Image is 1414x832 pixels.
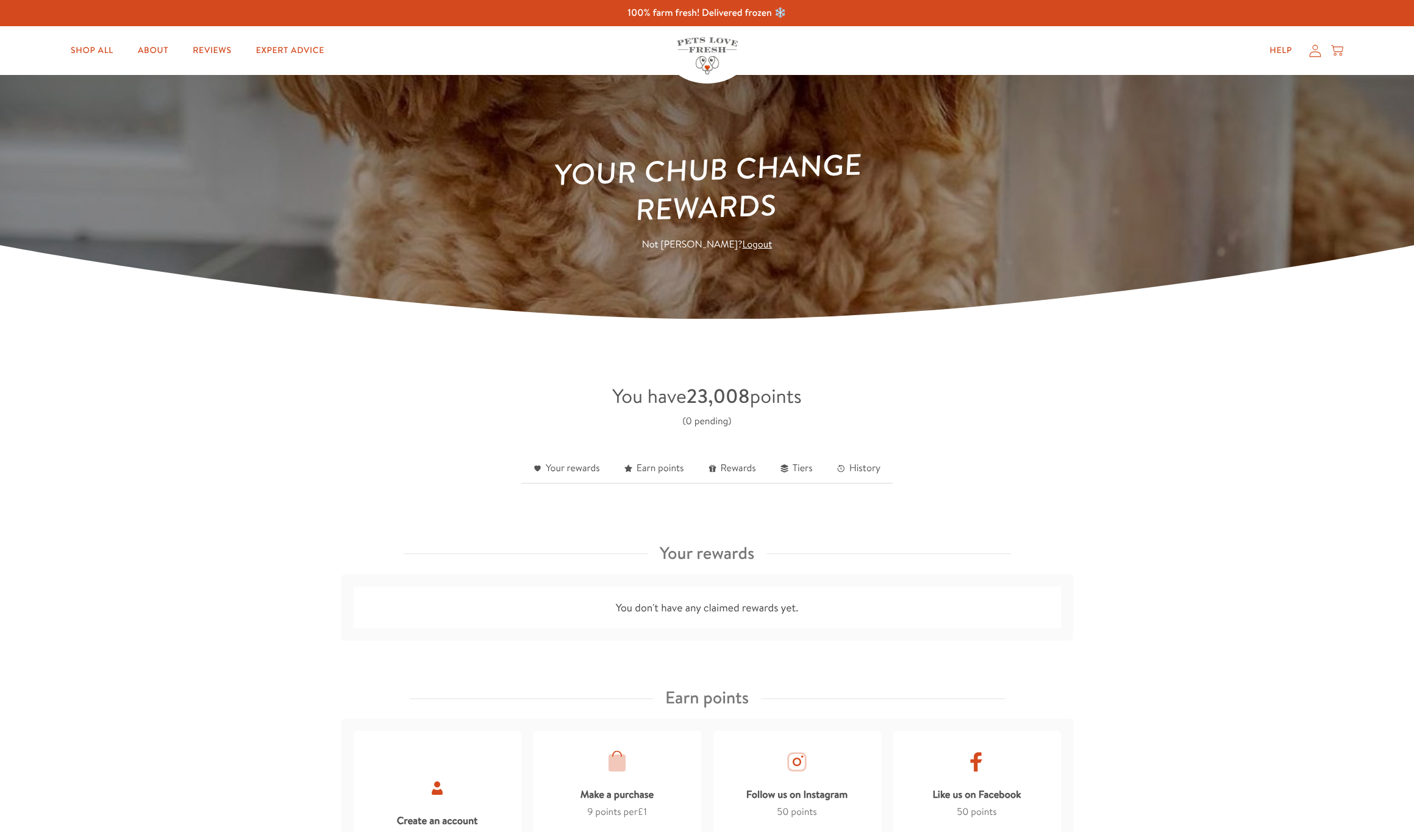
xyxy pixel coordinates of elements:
div: Like us on Facebook [932,780,1021,804]
a: History [825,454,893,484]
span: You have points [612,383,802,410]
h3: Your rewards [660,539,755,568]
a: Tiers [768,454,825,484]
span: £1 [638,805,647,819]
div: (0 pending) [683,413,732,430]
h3: Earn points [665,683,749,713]
a: Rewards [696,454,768,484]
a: Help [1260,38,1302,63]
span: 50 [957,805,968,819]
div: Create an account [397,806,478,830]
div: Make a purchase [580,780,654,804]
a: Expert Advice [246,38,334,63]
a: About [128,38,178,63]
a: Reviews [183,38,241,63]
span: 9 [587,805,593,819]
div: You don't have any claimed rewards yet. [341,574,1073,641]
a: Logout [742,238,772,251]
p: Not [PERSON_NAME]? [532,236,883,253]
strong: 23,008 [687,383,750,410]
span: points [791,805,816,819]
span: 50 [777,805,788,819]
img: Pets Love Fresh [677,37,738,74]
span: points [971,805,996,819]
h1: Your Chub Change Rewards [529,144,885,233]
a: Shop All [61,38,123,63]
span: points per [595,805,647,819]
a: Earn points [612,454,696,484]
div: Follow us on Instagram [746,780,848,804]
a: Your rewards [521,454,612,484]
